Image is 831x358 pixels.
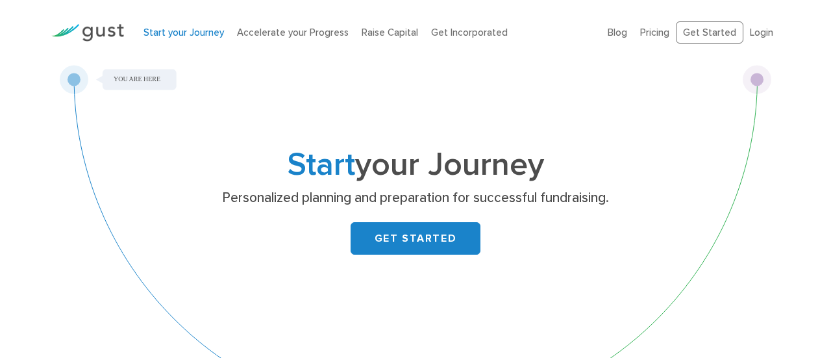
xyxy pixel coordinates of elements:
[237,27,349,38] a: Accelerate your Progress
[51,24,124,42] img: Gust Logo
[159,150,672,180] h1: your Journey
[431,27,508,38] a: Get Incorporated
[351,222,480,255] a: GET STARTED
[164,189,667,207] p: Personalized planning and preparation for successful fundraising.
[362,27,418,38] a: Raise Capital
[640,27,669,38] a: Pricing
[288,146,355,184] span: Start
[750,27,773,38] a: Login
[676,21,743,44] a: Get Started
[143,27,224,38] a: Start your Journey
[608,27,627,38] a: Blog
